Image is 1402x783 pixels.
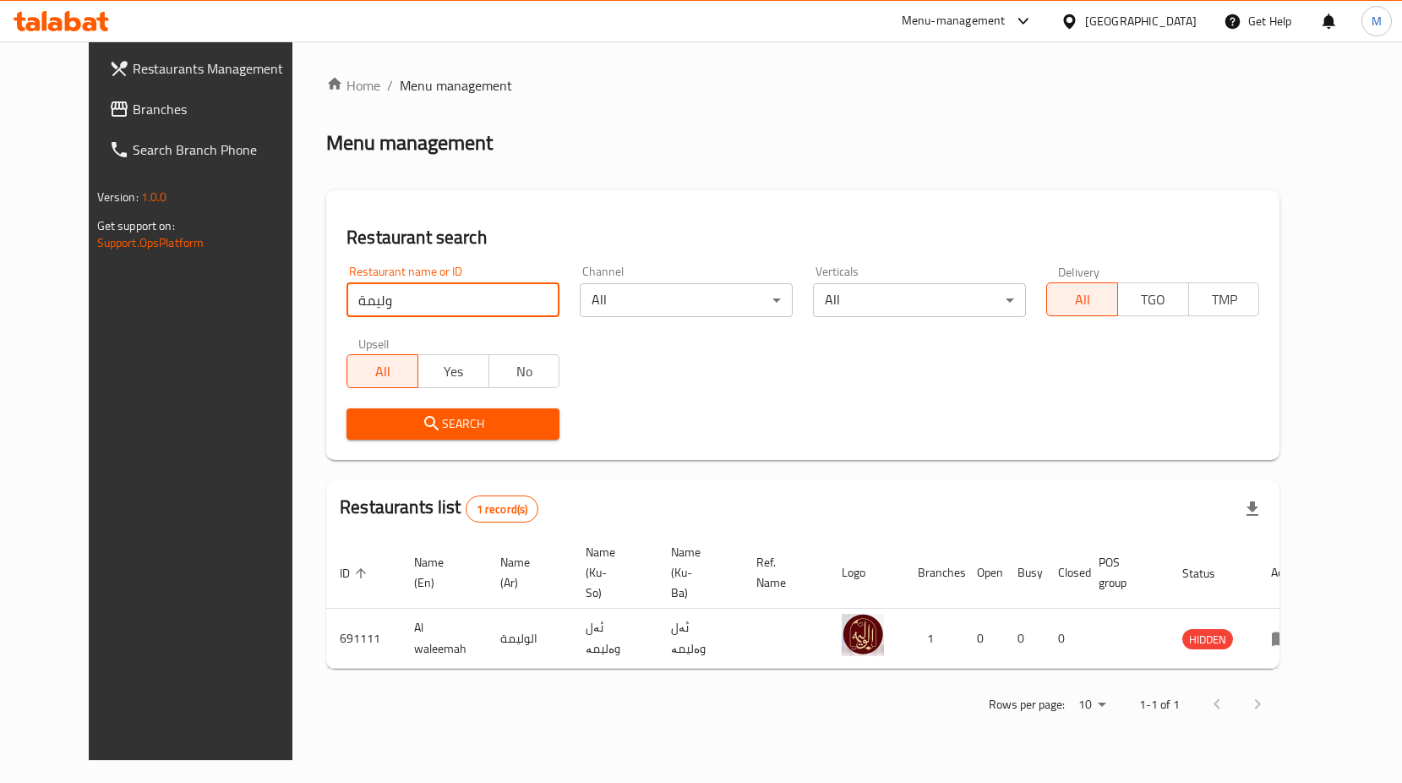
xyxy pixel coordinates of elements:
[580,283,793,317] div: All
[586,542,637,603] span: Name (Ku-So)
[1196,287,1253,312] span: TMP
[95,129,323,170] a: Search Branch Phone
[1182,629,1233,649] div: HIDDEN
[496,359,554,384] span: No
[842,614,884,656] img: Al waleemah
[95,48,323,89] a: Restaurants Management
[671,542,723,603] span: Name (Ku-Ba)
[1045,609,1085,669] td: 0
[1271,628,1302,649] div: Menu
[1182,630,1233,649] span: HIDDEN
[657,609,743,669] td: ئەل وەلیمە
[326,75,380,96] a: Home
[414,552,466,593] span: Name (En)
[346,283,559,317] input: Search for restaurant name or ID..
[1058,266,1100,277] label: Delivery
[1046,282,1118,316] button: All
[500,552,552,593] span: Name (Ar)
[466,501,538,517] span: 1 record(s)
[902,11,1006,31] div: Menu-management
[417,354,489,388] button: Yes
[326,129,493,156] h2: Menu management
[358,337,390,349] label: Upsell
[488,354,560,388] button: No
[141,186,167,208] span: 1.0.0
[326,609,401,669] td: 691111
[425,359,483,384] span: Yes
[1099,552,1148,593] span: POS group
[904,537,963,609] th: Branches
[1085,12,1197,30] div: [GEOGRAPHIC_DATA]
[133,99,309,119] span: Branches
[1139,694,1180,715] p: 1-1 of 1
[487,609,572,669] td: الوليمة
[97,215,175,237] span: Get support on:
[400,75,512,96] span: Menu management
[813,283,1026,317] div: All
[989,694,1065,715] p: Rows per page:
[904,609,963,669] td: 1
[1232,489,1273,529] div: Export file
[1188,282,1260,316] button: TMP
[346,225,1259,250] h2: Restaurant search
[387,75,393,96] li: /
[97,232,205,254] a: Support.OpsPlatform
[340,495,538,523] h2: Restaurants list
[360,413,546,435] span: Search
[133,140,309,160] span: Search Branch Phone
[1004,537,1045,609] th: Busy
[828,537,904,609] th: Logo
[326,75,1279,96] nav: breadcrumb
[963,609,1004,669] td: 0
[1072,693,1112,718] div: Rows per page:
[756,552,808,593] span: Ref. Name
[1372,12,1382,30] span: M
[963,537,1004,609] th: Open
[1054,287,1111,312] span: All
[1117,282,1189,316] button: TGO
[133,58,309,79] span: Restaurants Management
[354,359,412,384] span: All
[401,609,487,669] td: Al waleemah
[326,537,1316,669] table: enhanced table
[1257,537,1316,609] th: Action
[1004,609,1045,669] td: 0
[340,563,372,583] span: ID
[95,89,323,129] a: Branches
[572,609,657,669] td: ئەل وەلیمە
[1182,563,1237,583] span: Status
[466,496,539,523] div: Total records count
[1045,537,1085,609] th: Closed
[346,408,559,440] button: Search
[97,186,139,208] span: Version:
[346,354,418,388] button: All
[1125,287,1182,312] span: TGO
